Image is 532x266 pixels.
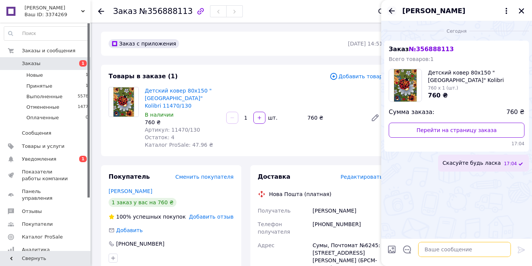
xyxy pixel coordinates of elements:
div: Статус заказа [378,8,429,15]
span: Заказы и сообщения [22,47,75,54]
span: Заказы [22,60,40,67]
span: Всего товаров: 1 [389,56,434,62]
span: Каталог ProSale: 47.96 ₴ [145,142,213,148]
div: [PHONE_NUMBER] [311,217,384,239]
div: Вернуться назад [98,8,104,15]
button: Назад [387,6,396,15]
div: 760 ₴ [304,112,365,123]
span: 5578 [78,93,88,100]
span: 1477 [78,104,88,111]
span: 1 [86,83,88,90]
span: Остаток: 4 [145,134,175,140]
span: Аналитика [22,246,50,253]
img: 3991727568_w100_h100_detskij-kover-80h150.jpg [389,69,422,102]
span: Уведомления [22,156,56,163]
span: Принятые [26,83,52,90]
span: Выполненные [26,93,63,100]
span: Адрес [258,242,274,248]
div: успешных покупок [109,213,186,220]
span: 1 [86,72,88,79]
span: Добавить товар [330,72,383,81]
div: Нова Пошта (платная) [267,190,333,198]
span: Каталог ProSale [22,234,63,240]
span: Товары и услуги [22,143,64,150]
time: [DATE] 14:51 [348,41,383,47]
span: Сумма заказа: [389,108,434,117]
span: 100% [116,214,131,220]
span: Сегодня [444,28,470,35]
span: Отмененные [26,104,59,111]
span: Товары в заказе (1) [109,73,178,80]
span: В наличии [145,112,173,118]
span: Скасуйте будь ласка [443,159,501,167]
a: Перейти на страницу заказа [389,123,524,138]
div: [PHONE_NUMBER] [115,240,165,248]
a: Редактировать [368,110,383,125]
span: Панель управления [22,188,70,202]
input: Поиск [4,27,89,40]
div: [PERSON_NAME] [311,204,384,217]
span: Артикул: 11470/130 [145,127,200,133]
span: Сообщения [22,130,51,137]
span: 760 ₴ [428,92,448,99]
span: Добавить [116,227,143,233]
div: Ваш ID: 3374269 [25,11,90,18]
span: Добавить отзыв [189,214,233,220]
span: 0 [86,114,88,121]
img: Детский ковер 80х150 "Божья коровка" Kolibri 11470/130 [109,87,138,117]
a: Детский ковер 80х150 "[GEOGRAPHIC_DATA]" Kolibri 11470/130 [145,88,212,109]
span: Телефон получателя [258,221,290,235]
span: 760 ₴ [506,108,524,117]
span: Детский ковер 80х150 "[GEOGRAPHIC_DATA]" Kolibri 11470/130 [428,69,524,84]
span: 1 [79,156,87,162]
span: Доставка [258,173,291,180]
span: Отзывы [22,208,42,215]
span: Хата Паласа [25,5,81,11]
div: 760 ₴ [145,119,220,126]
span: № 356888113 [409,46,454,53]
span: 17:04 12.08.2025 [389,141,524,147]
span: 760 x 1 (шт.) [428,85,458,91]
span: [PERSON_NAME] [402,6,465,16]
span: Сменить покупателя [175,174,233,180]
span: Показатели работы компании [22,169,70,182]
span: Редактировать [340,174,383,180]
div: 1 заказ у вас на 760 ₴ [109,198,176,207]
span: Оплаченные [26,114,59,121]
button: Закрыть [517,6,526,15]
button: [PERSON_NAME] [402,6,511,16]
button: Открыть шаблоны ответов [402,245,412,254]
span: Заказ [389,46,454,53]
span: Получатель [258,208,291,214]
span: 17:04 12.08.2025 [504,161,517,167]
span: Заказ [113,7,137,16]
span: Покупатели [22,221,53,228]
span: №356888113 [139,7,193,16]
div: 12.08.2025 [384,27,529,35]
a: [PERSON_NAME] [109,188,152,194]
span: Покупатель [109,173,150,180]
div: Заказ с приложения [109,39,179,48]
div: шт. [266,114,278,122]
span: 1 [79,60,87,67]
span: Новые [26,72,43,79]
